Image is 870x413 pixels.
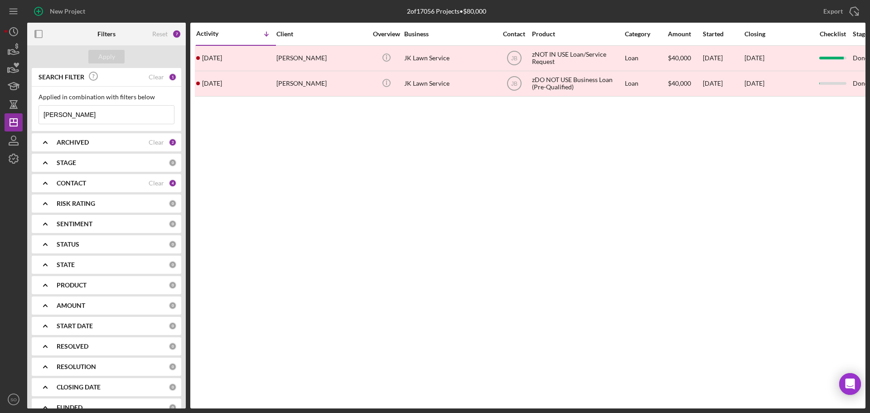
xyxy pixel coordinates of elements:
[404,72,495,96] div: JK Lawn Service
[823,2,843,20] div: Export
[202,54,222,62] time: 2022-02-14 16:16
[532,30,623,38] div: Product
[532,46,623,70] div: zNOT IN USE Loan/Service Request
[625,72,667,96] div: Loan
[625,46,667,70] div: Loan
[169,73,177,81] div: 1
[57,220,92,228] b: SENTIMENT
[39,73,84,81] b: SEARCH FILTER
[404,30,495,38] div: Business
[152,30,168,38] div: Reset
[511,81,517,87] text: JB
[10,397,17,402] text: SO
[39,93,174,101] div: Applied in combination with filters below
[50,2,85,20] div: New Project
[703,72,744,96] div: [DATE]
[57,282,87,289] b: PRODUCT
[276,46,367,70] div: [PERSON_NAME]
[703,30,744,38] div: Started
[744,30,812,38] div: Closing
[57,302,85,309] b: AMOUNT
[57,180,86,187] b: CONTACT
[169,383,177,391] div: 0
[57,139,89,146] b: ARCHIVED
[744,79,764,87] time: [DATE]
[404,46,495,70] div: JK Lawn Service
[511,55,517,62] text: JB
[57,384,101,391] b: CLOSING DATE
[169,281,177,289] div: 0
[839,373,861,395] div: Open Intercom Messenger
[369,30,403,38] div: Overview
[276,72,367,96] div: [PERSON_NAME]
[202,80,222,87] time: 2022-02-07 16:46
[57,159,76,166] b: STAGE
[407,8,486,15] div: 2 of 17056 Projects • $80,000
[169,301,177,310] div: 0
[57,241,79,248] b: STATUS
[668,72,702,96] div: $40,000
[169,403,177,412] div: 0
[169,342,177,350] div: 0
[149,73,164,81] div: Clear
[149,180,164,187] div: Clear
[57,261,75,268] b: STATE
[744,54,764,62] time: [DATE]
[5,390,23,408] button: SO
[98,50,115,63] div: Apply
[169,220,177,228] div: 0
[57,343,88,350] b: RESOLVED
[532,72,623,96] div: zDO NOT USE Business Loan (Pre-Qualified)
[149,139,164,146] div: Clear
[88,50,125,63] button: Apply
[57,363,96,370] b: RESOLUTION
[668,46,702,70] div: $40,000
[169,322,177,330] div: 0
[169,159,177,167] div: 0
[57,322,93,330] b: START DATE
[703,46,744,70] div: [DATE]
[57,404,82,411] b: FUNDED
[813,30,852,38] div: Checklist
[814,2,865,20] button: Export
[169,179,177,187] div: 4
[97,30,116,38] b: Filters
[27,2,94,20] button: New Project
[172,29,181,39] div: 7
[169,240,177,248] div: 0
[169,261,177,269] div: 0
[169,138,177,146] div: 2
[196,30,236,37] div: Activity
[668,30,702,38] div: Amount
[57,200,95,207] b: RISK RATING
[497,30,531,38] div: Contact
[625,30,667,38] div: Category
[169,199,177,208] div: 0
[276,30,367,38] div: Client
[169,363,177,371] div: 0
